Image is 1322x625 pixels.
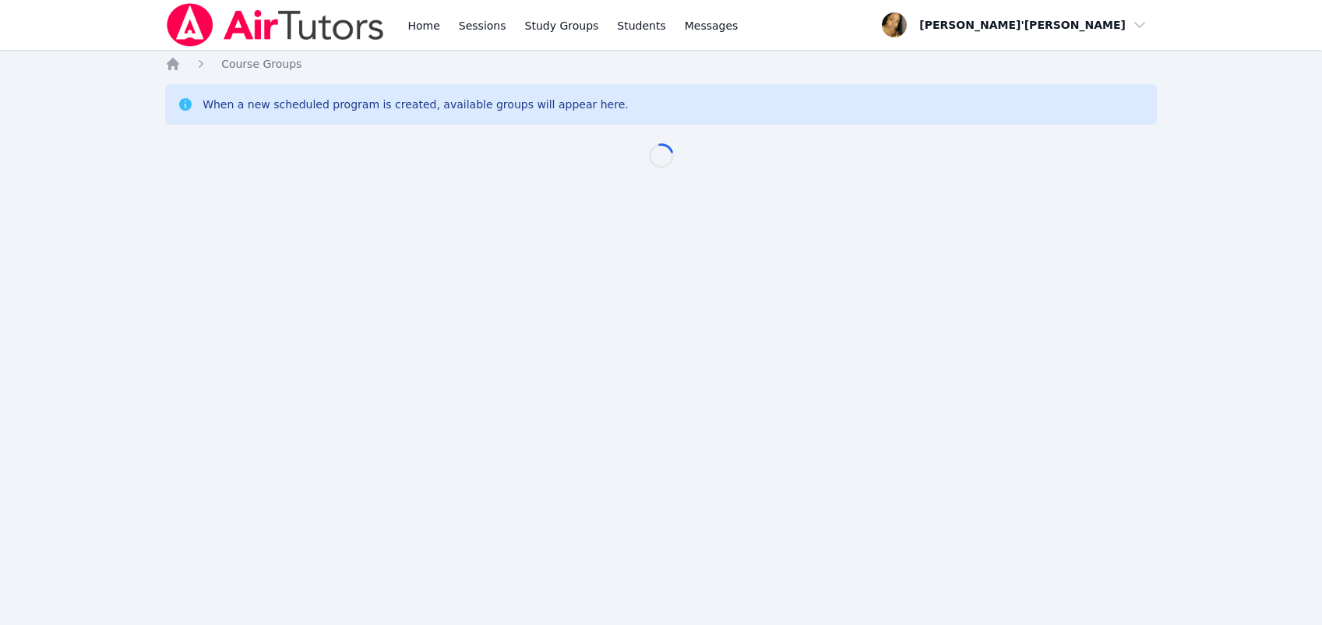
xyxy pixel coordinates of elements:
[165,3,386,47] img: Air Tutors
[221,58,301,70] span: Course Groups
[203,97,629,112] div: When a new scheduled program is created, available groups will appear here.
[685,18,739,34] span: Messages
[165,56,1157,72] nav: Breadcrumb
[221,56,301,72] a: Course Groups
